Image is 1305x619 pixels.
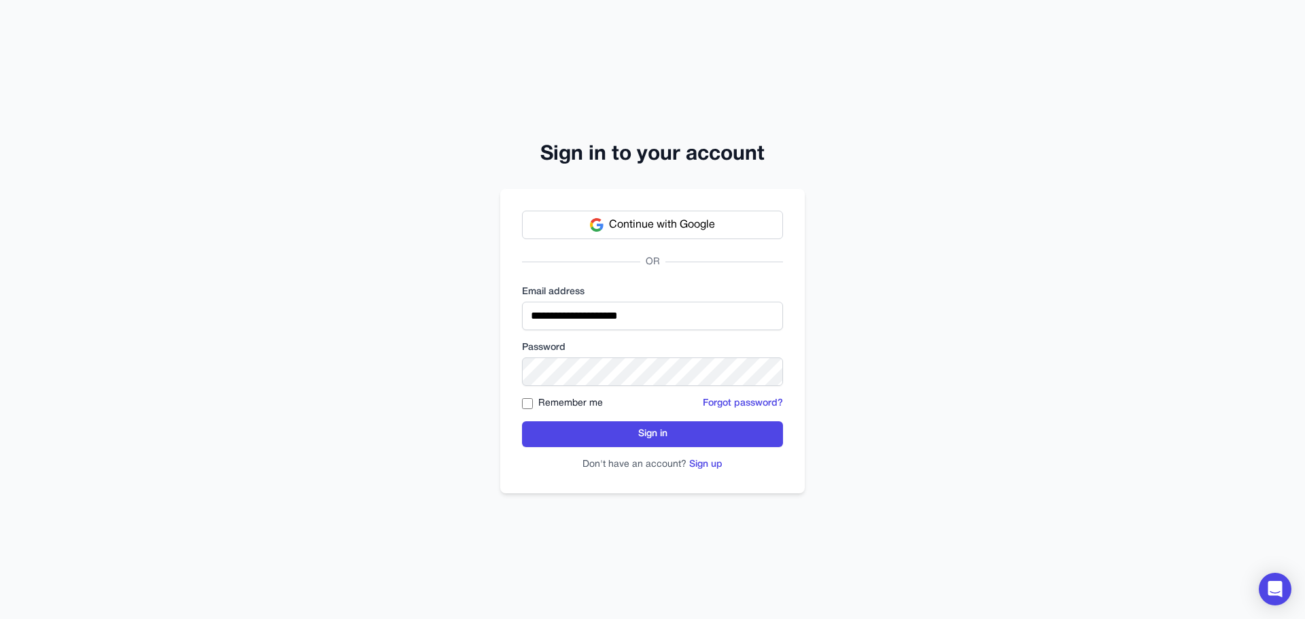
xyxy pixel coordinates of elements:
button: Sign in [522,421,783,447]
span: Continue with Google [609,217,715,233]
label: Email address [522,285,783,299]
button: Continue with Google [522,211,783,239]
label: Password [522,341,783,355]
button: Sign up [689,458,723,472]
div: Open Intercom Messenger [1259,573,1291,605]
label: Remember me [538,397,603,410]
h2: Sign in to your account [500,143,805,167]
span: OR [640,255,665,269]
p: Don't have an account? [522,458,783,472]
button: Forgot password? [703,397,783,410]
img: Google [590,218,604,232]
